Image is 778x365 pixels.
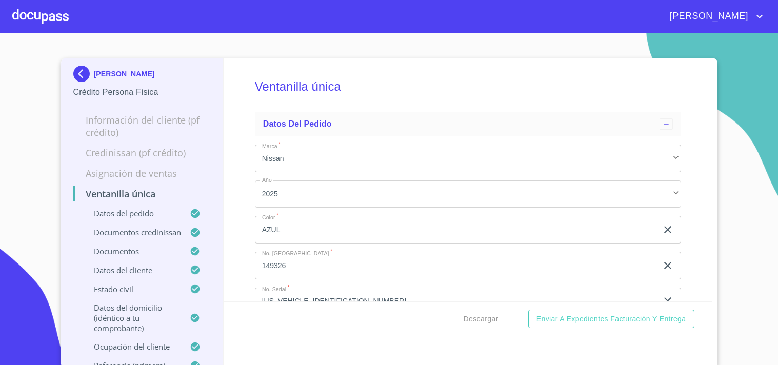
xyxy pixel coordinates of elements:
[73,167,211,179] p: Asignación de Ventas
[73,284,190,294] p: Estado civil
[255,112,681,136] div: Datos del pedido
[73,188,211,200] p: Ventanilla única
[662,295,674,307] button: clear input
[73,341,190,352] p: Ocupación del Cliente
[73,66,211,86] div: [PERSON_NAME]
[73,227,190,237] p: Documentos CrediNissan
[73,302,190,333] p: Datos del domicilio (idéntico a tu comprobante)
[662,8,753,25] span: [PERSON_NAME]
[73,265,190,275] p: Datos del cliente
[662,8,766,25] button: account of current user
[528,310,694,329] button: Enviar a Expedientes Facturación y Entrega
[662,259,674,272] button: clear input
[536,313,686,326] span: Enviar a Expedientes Facturación y Entrega
[73,86,211,98] p: Crédito Persona Física
[73,66,94,82] img: Docupass spot blue
[460,310,503,329] button: Descargar
[94,70,155,78] p: [PERSON_NAME]
[73,208,190,218] p: Datos del pedido
[73,114,211,138] p: Información del cliente (PF crédito)
[73,246,190,256] p: Documentos
[464,313,498,326] span: Descargar
[255,180,681,208] div: 2025
[263,119,332,128] span: Datos del pedido
[255,66,681,108] h5: Ventanilla única
[73,147,211,159] p: Credinissan (PF crédito)
[662,224,674,236] button: clear input
[255,145,681,172] div: Nissan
